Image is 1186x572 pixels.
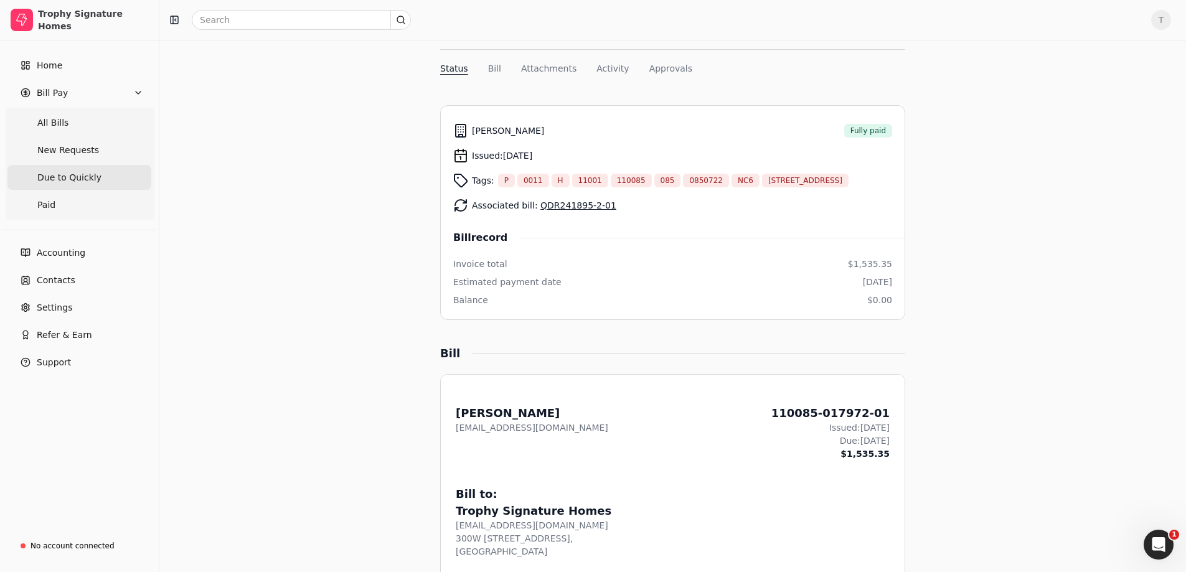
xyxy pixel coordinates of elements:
[5,322,154,347] button: Refer & Earn
[37,199,55,212] span: Paid
[771,434,890,448] div: Due: [DATE]
[5,240,154,265] a: Accounting
[37,59,62,72] span: Home
[504,175,509,186] span: P
[456,405,608,421] div: [PERSON_NAME]
[488,62,501,75] button: Bill
[192,10,411,30] input: Search
[456,502,890,519] div: Trophy Signature Homes
[768,175,842,186] span: [STREET_ADDRESS]
[38,7,148,32] div: Trophy Signature Homes
[7,110,151,135] a: All Bills
[848,258,892,271] div: $1,535.35
[578,175,602,186] span: 11001
[5,535,154,557] a: No account connected
[850,125,886,136] span: Fully paid
[37,171,101,184] span: Due to Quickly
[1169,530,1179,540] span: 1
[521,62,577,75] button: Attachments
[661,175,675,186] span: 085
[37,116,68,129] span: All Bills
[453,294,488,307] div: Balance
[456,485,890,502] div: Bill to:
[37,144,99,157] span: New Requests
[453,258,507,271] div: Invoice total
[37,356,71,369] span: Support
[456,532,890,545] div: 300W [STREET_ADDRESS],
[771,448,890,461] div: $1,535.35
[440,62,468,75] button: Status
[37,329,92,342] span: Refer & Earn
[456,421,608,434] div: [EMAIL_ADDRESS][DOMAIN_NAME]
[7,165,151,190] a: Due to Quickly
[453,276,562,289] div: Estimated payment date
[472,199,616,212] span: Associated bill:
[738,175,753,186] span: NC6
[37,301,72,314] span: Settings
[867,294,892,307] div: $0.00
[1144,530,1174,560] iframe: Intercom live chat
[5,295,154,320] a: Settings
[440,345,473,362] div: Bill
[617,175,646,186] span: 110085
[472,174,494,187] span: Tags:
[1151,10,1171,30] button: T
[472,149,532,162] span: Issued: [DATE]
[689,175,722,186] span: 0850722
[5,268,154,293] a: Contacts
[456,519,890,532] div: [EMAIL_ADDRESS][DOMAIN_NAME]
[596,62,629,75] button: Activity
[5,350,154,375] button: Support
[37,87,68,100] span: Bill Pay
[524,175,543,186] span: 0011
[31,540,115,551] div: No account connected
[7,138,151,162] a: New Requests
[649,62,692,75] button: Approvals
[771,421,890,434] div: Issued: [DATE]
[540,200,616,210] a: QDR241895-2-01
[558,175,563,186] span: H
[5,80,154,105] button: Bill Pay
[37,246,85,260] span: Accounting
[5,53,154,78] a: Home
[37,274,75,287] span: Contacts
[771,405,890,421] div: 110085-017972-01
[863,276,892,289] div: [DATE]
[453,230,520,245] span: Bill record
[472,124,544,138] span: [PERSON_NAME]
[456,545,890,558] div: [GEOGRAPHIC_DATA]
[7,192,151,217] a: Paid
